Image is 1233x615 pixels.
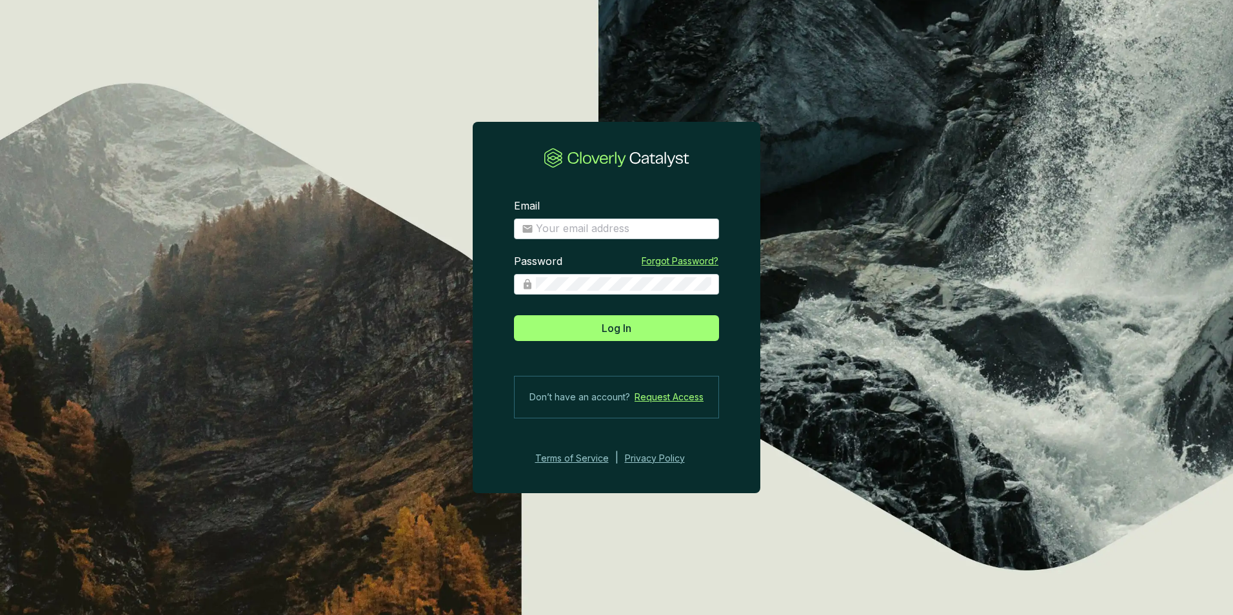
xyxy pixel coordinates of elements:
[615,451,618,466] div: |
[602,320,631,336] span: Log In
[625,451,702,466] a: Privacy Policy
[514,255,562,269] label: Password
[514,199,540,213] label: Email
[529,389,630,405] span: Don’t have an account?
[514,315,719,341] button: Log In
[536,277,711,291] input: Password
[635,389,704,405] a: Request Access
[536,222,711,236] input: Email
[642,255,718,268] a: Forgot Password?
[531,451,609,466] a: Terms of Service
